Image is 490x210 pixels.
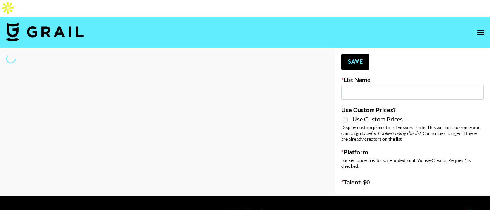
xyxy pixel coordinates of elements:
label: Platform [341,148,484,156]
label: List Name [341,76,484,84]
div: Locked once creators are added, or if "Active Creator Request" is checked. [341,157,484,169]
button: Save [341,54,369,70]
img: Grail Talent [6,22,84,41]
span: Use Custom Prices [352,115,403,123]
em: for bookers using this list [371,130,421,136]
label: Talent - $ 0 [341,178,484,186]
label: Use Custom Prices? [341,106,484,114]
button: open drawer [473,25,488,40]
div: Display custom prices to list viewers. Note: This will lock currency and campaign type . Cannot b... [341,125,484,142]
